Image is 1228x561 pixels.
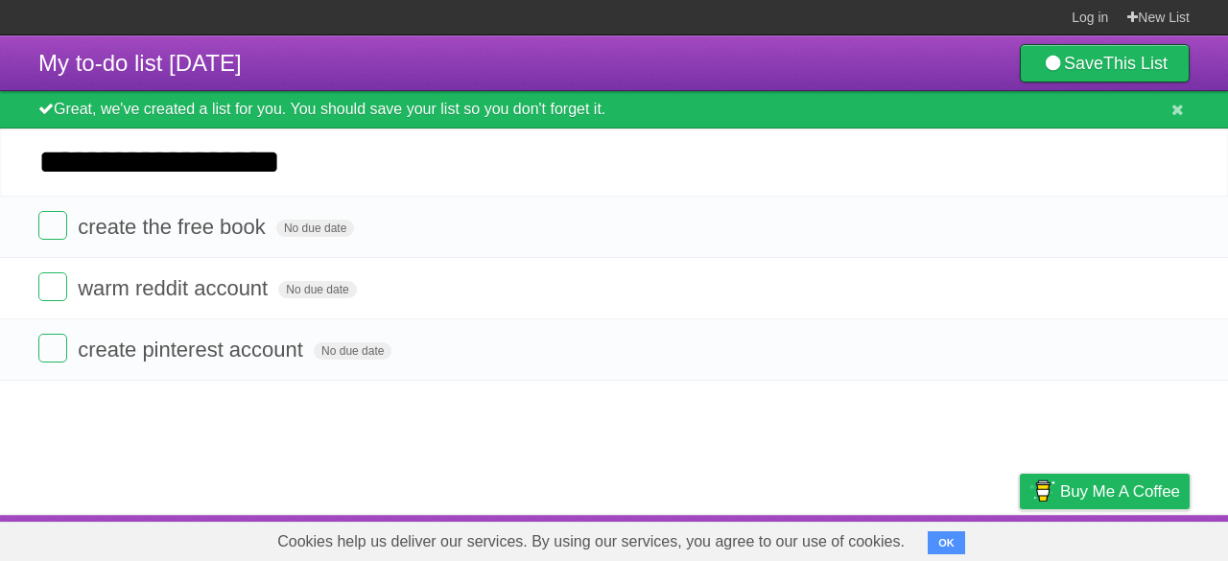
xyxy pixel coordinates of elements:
button: OK [928,531,965,554]
a: Buy me a coffee [1020,474,1190,509]
span: create pinterest account [78,338,308,362]
img: Buy me a coffee [1029,475,1055,507]
span: warm reddit account [78,276,272,300]
a: SaveThis List [1020,44,1190,82]
a: Terms [930,520,972,556]
span: My to-do list [DATE] [38,50,242,76]
span: Buy me a coffee [1060,475,1180,508]
span: No due date [276,220,354,237]
a: Suggest a feature [1069,520,1190,556]
label: Done [38,272,67,301]
a: Developers [828,520,906,556]
label: Done [38,211,67,240]
span: Cookies help us deliver our services. By using our services, you agree to our use of cookies. [258,523,924,561]
span: No due date [314,342,391,360]
a: About [765,520,805,556]
span: No due date [278,281,356,298]
a: Privacy [995,520,1045,556]
span: create the free book [78,215,271,239]
label: Done [38,334,67,362]
b: This List [1103,54,1168,73]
